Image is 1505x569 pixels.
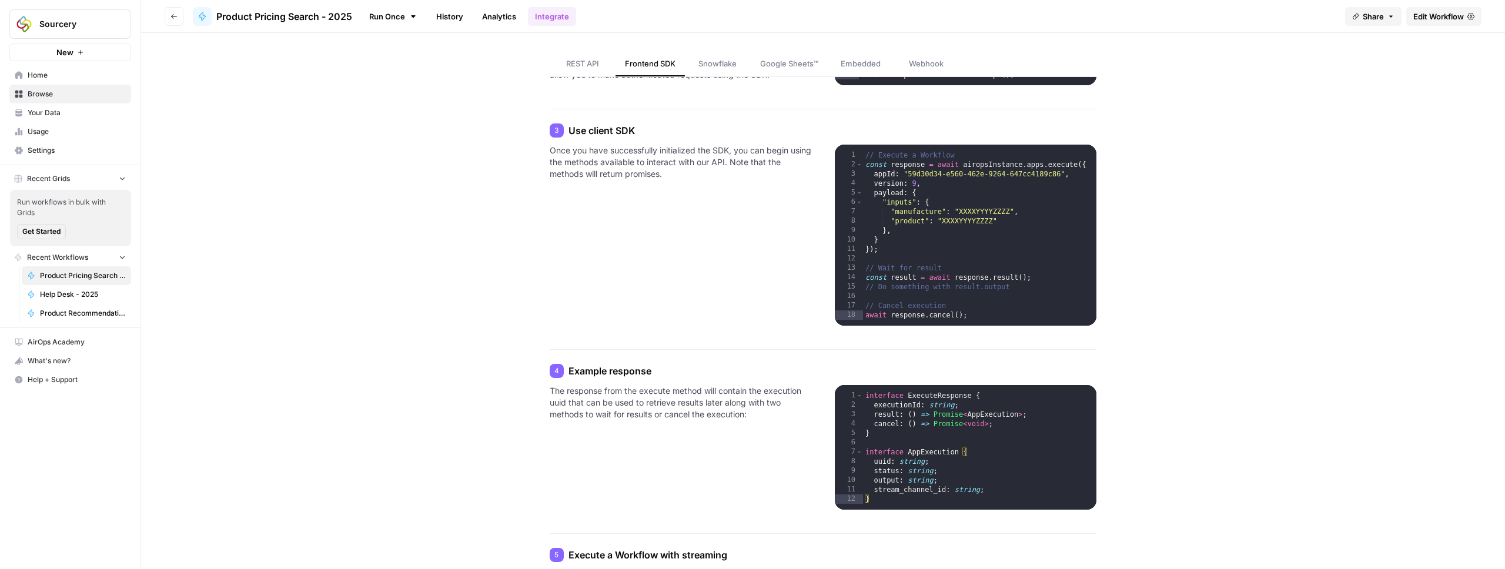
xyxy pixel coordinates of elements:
div: 1 [835,150,863,160]
span: Toggle code folding, rows 2 through 11 [856,160,862,169]
a: Product Pricing Search - 2025 [22,266,131,285]
div: 11 [835,245,863,254]
div: 7 [835,207,863,216]
span: Your Data [28,108,126,118]
button: Recent Workflows [9,249,131,266]
div: 9 [835,226,863,235]
span: Home [28,70,126,81]
div: 12 [835,494,863,504]
span: Recent Workflows [27,252,88,263]
a: Usage [9,122,131,141]
span: Help + Support [28,374,126,385]
span: Webhook [909,58,944,69]
span: Run workflows in bulk with Grids [17,197,124,218]
div: 12 [835,254,863,263]
div: 3 [835,169,863,179]
div: 2 [835,400,863,410]
span: Google Sheets™ [760,58,818,69]
span: Product Pricing Search - 2025 [40,270,126,281]
a: Product Pricing Search - 2025 [193,7,352,26]
div: 17 [835,301,863,310]
a: Your Data [9,103,131,122]
a: Integrate [528,7,576,26]
div: 15 [835,282,863,292]
span: Product Recommendations - 2025 [40,308,126,319]
div: 7 [835,447,863,457]
a: Edit Workflow [1406,7,1481,26]
div: 3 [550,123,564,138]
button: Share [1345,7,1402,26]
span: Edit Workflow [1413,11,1464,22]
span: Toggle code folding, rows 1 through 5 [856,391,862,400]
a: Run Once [362,6,424,26]
div: 16 [835,292,863,301]
a: Settings [9,141,131,160]
div: 14 [835,273,863,282]
button: Help + Support [9,370,131,389]
span: Sourcery [39,18,111,30]
a: History [429,7,470,26]
a: REST API [550,52,616,76]
p: The response from the execute method will contain the execution uuid that can be used to retrieve... [550,385,811,510]
div: 2 [835,160,863,169]
span: Toggle code folding, rows 6 through 9 [856,198,862,207]
span: Settings [28,145,126,156]
a: Browse [9,85,131,103]
span: Recent Grids [27,173,70,184]
span: Embedded [841,58,881,69]
a: Home [9,66,131,85]
img: Sourcery Logo [14,14,35,35]
span: Get Started [22,226,61,237]
span: Toggle code folding, rows 5 through 10 [856,188,862,198]
button: Get Started [17,224,66,239]
a: Snowflake [685,52,751,76]
a: Help Desk - 2025 [22,285,131,304]
div: 13 [835,263,863,273]
div: 5 [835,188,863,198]
span: Product Pricing Search - 2025 [216,9,352,24]
span: Usage [28,126,126,137]
a: AirOps Academy [9,333,131,352]
a: Google Sheets™ [751,52,828,76]
a: Embedded [828,52,894,76]
span: Share [1363,11,1384,22]
a: Webhook [894,52,959,76]
a: Analytics [475,7,523,26]
h4: Use client SDK [550,123,1097,138]
a: Frontend SDK [616,52,685,76]
div: 8 [835,216,863,226]
div: 10 [835,235,863,245]
span: Browse [28,89,126,99]
div: 10 [835,476,863,485]
div: 4 [835,419,863,429]
div: 18 [835,310,863,320]
button: New [9,43,131,61]
div: 4 [835,179,863,188]
p: Once you have successfully initialized the SDK, you can begin using the methods available to inte... [550,145,811,326]
h4: Execute a Workflow with streaming [550,548,1097,562]
button: Recent Grids [9,170,131,188]
h4: Example response [550,364,1097,378]
div: 3 [835,410,863,419]
div: 5 [835,429,863,438]
a: Product Recommendations - 2025 [22,304,131,323]
div: 11 [835,485,863,494]
span: Frontend SDK [625,58,675,69]
span: AirOps Academy [28,337,126,347]
div: 9 [835,466,863,476]
span: New [56,46,73,58]
div: 4 [550,364,564,378]
span: Snowflake [698,58,737,69]
div: 1 [835,391,863,400]
span: Help Desk - 2025 [40,289,126,300]
div: 6 [835,198,863,207]
span: REST API [566,58,599,69]
button: Workspace: Sourcery [9,9,131,39]
span: Toggle code folding, rows 7 through 12 [856,447,862,457]
div: 6 [835,438,863,447]
button: What's new? [9,352,131,370]
div: What's new? [10,352,131,370]
div: 8 [835,457,863,466]
div: 5 [550,548,564,562]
